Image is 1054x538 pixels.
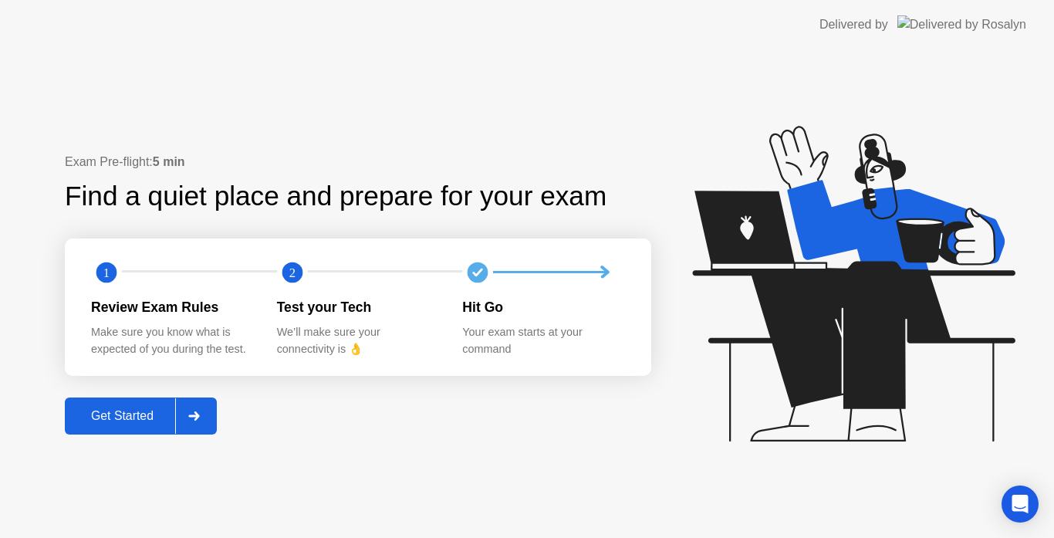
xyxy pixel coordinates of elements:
[69,409,175,423] div: Get Started
[462,297,623,317] div: Hit Go
[1002,486,1039,523] div: Open Intercom Messenger
[153,155,185,168] b: 5 min
[91,297,252,317] div: Review Exam Rules
[289,265,296,279] text: 2
[462,324,623,357] div: Your exam starts at your command
[91,324,252,357] div: Make sure you know what is expected of you during the test.
[277,297,438,317] div: Test your Tech
[277,324,438,357] div: We’ll make sure your connectivity is 👌
[65,153,651,171] div: Exam Pre-flight:
[819,15,888,34] div: Delivered by
[897,15,1026,33] img: Delivered by Rosalyn
[65,176,609,217] div: Find a quiet place and prepare for your exam
[103,265,110,279] text: 1
[65,398,217,435] button: Get Started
